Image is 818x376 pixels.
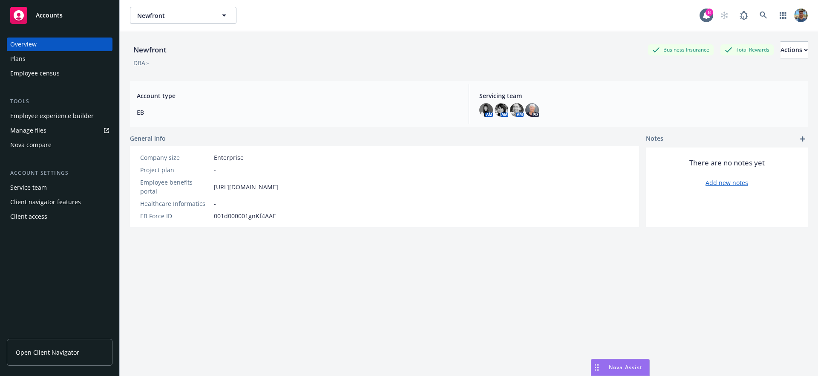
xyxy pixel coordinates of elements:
a: Client navigator features [7,195,112,209]
div: 8 [706,9,713,16]
div: Manage files [10,124,46,137]
span: Servicing team [479,91,801,100]
div: Account settings [7,169,112,177]
span: There are no notes yet [689,158,765,168]
div: EB Force ID [140,211,210,220]
img: photo [479,103,493,117]
div: Service team [10,181,47,194]
div: Total Rewards [720,44,774,55]
a: Manage files [7,124,112,137]
span: Account type [137,91,458,100]
span: EB [137,108,458,117]
div: Actions [781,42,808,58]
a: Report a Bug [735,7,752,24]
span: Accounts [36,12,63,19]
span: - [214,165,216,174]
span: - [214,199,216,208]
div: Employee census [10,67,60,80]
span: Newfront [137,11,211,20]
div: Healthcare Informatics [140,199,210,208]
div: Nova compare [10,138,52,152]
button: Newfront [130,7,236,24]
a: Service team [7,181,112,194]
button: Nova Assist [591,359,650,376]
div: Drag to move [591,359,602,376]
div: Project plan [140,165,210,174]
div: Client navigator features [10,195,81,209]
img: photo [495,103,508,117]
span: Open Client Navigator [16,348,79,357]
a: Plans [7,52,112,66]
img: photo [510,103,524,117]
a: Nova compare [7,138,112,152]
div: Business Insurance [648,44,714,55]
div: Plans [10,52,26,66]
img: photo [794,9,808,22]
a: Employee experience builder [7,109,112,123]
a: Add new notes [706,178,748,187]
span: General info [130,134,166,143]
a: Accounts [7,3,112,27]
span: Enterprise [214,153,244,162]
a: Search [755,7,772,24]
div: Employee benefits portal [140,178,210,196]
a: Start snowing [716,7,733,24]
div: DBA: - [133,58,149,67]
a: Overview [7,38,112,51]
a: add [798,134,808,144]
div: Overview [10,38,37,51]
img: photo [525,103,539,117]
button: Actions [781,41,808,58]
a: Switch app [775,7,792,24]
div: Client access [10,210,47,223]
span: Notes [646,134,663,144]
div: Employee experience builder [10,109,94,123]
a: Employee census [7,67,112,80]
a: Client access [7,210,112,223]
div: Tools [7,97,112,106]
a: [URL][DOMAIN_NAME] [214,182,278,191]
div: Company size [140,153,210,162]
div: Newfront [130,44,170,55]
span: Nova Assist [609,364,642,371]
span: 001d000001gnKf4AAE [214,211,276,220]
